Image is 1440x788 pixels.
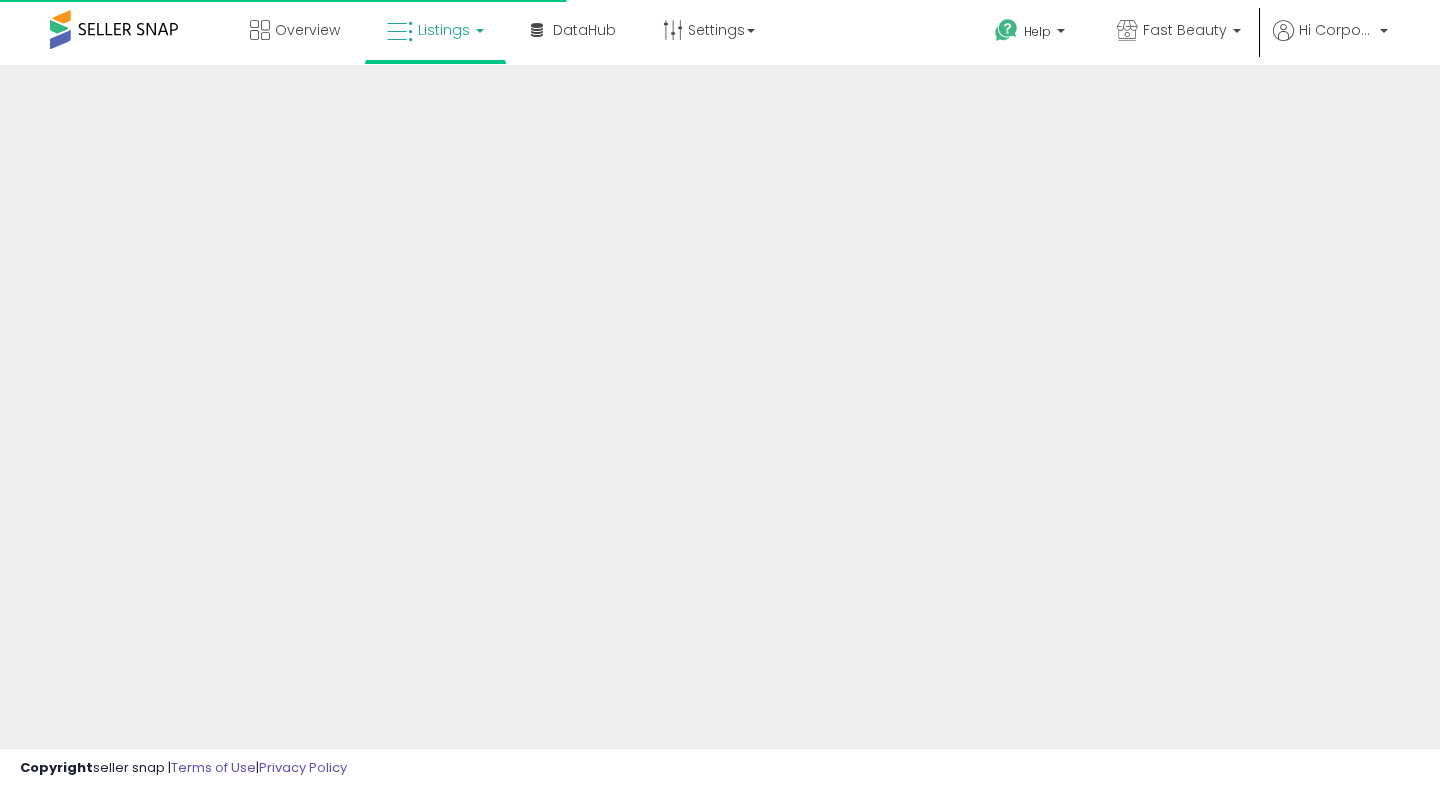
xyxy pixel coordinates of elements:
[1024,23,1051,40] span: Help
[979,3,1085,65] a: Help
[994,18,1019,43] i: Get Help
[1299,20,1374,40] span: Hi Corporate
[259,758,347,777] a: Privacy Policy
[20,759,347,778] div: seller snap | |
[171,758,256,777] a: Terms of Use
[1273,20,1388,65] a: Hi Corporate
[553,20,616,40] span: DataHub
[1143,20,1227,40] span: Fast Beauty
[20,758,93,777] strong: Copyright
[275,20,340,40] span: Overview
[418,20,470,40] span: Listings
